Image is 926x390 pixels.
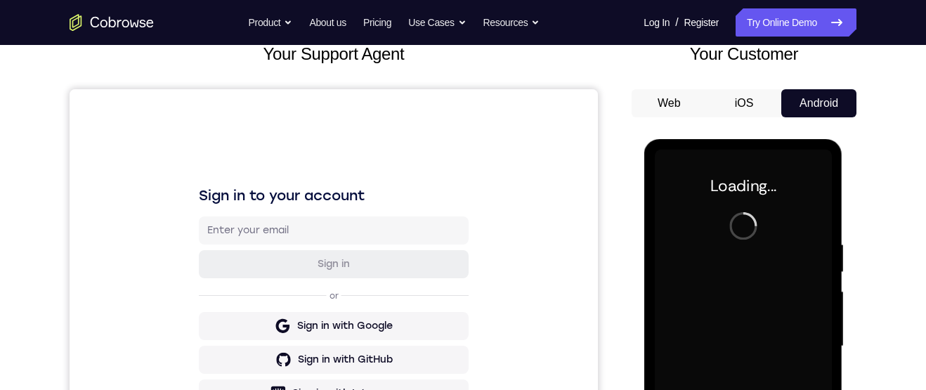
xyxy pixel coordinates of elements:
button: iOS [707,89,782,117]
button: Web [632,89,707,117]
span: / [675,14,678,31]
a: Pricing [363,8,391,37]
button: Sign in with Google [129,223,399,251]
input: Enter your email [138,134,391,148]
button: Use Cases [408,8,466,37]
button: Resources [483,8,540,37]
h2: Your Customer [632,41,856,67]
button: Product [249,8,293,37]
h1: Sign in to your account [129,96,399,116]
div: Sign in with Google [228,230,323,244]
p: or [257,201,272,212]
a: Try Online Demo [736,8,856,37]
button: Sign in [129,161,399,189]
h2: Your Support Agent [70,41,598,67]
button: Sign in with GitHub [129,256,399,285]
div: Sign in with Intercom [223,297,329,311]
a: Log In [644,8,670,37]
button: Sign in with Zendesk [129,324,399,352]
a: About us [309,8,346,37]
div: Sign in with Zendesk [224,331,327,345]
a: Register [684,8,719,37]
button: Android [781,89,856,117]
p: Don't have an account? [129,363,399,375]
a: Create a new account [237,364,337,374]
div: Sign in with GitHub [228,264,323,278]
a: Go to the home page [70,14,154,31]
button: Sign in with Intercom [129,290,399,318]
